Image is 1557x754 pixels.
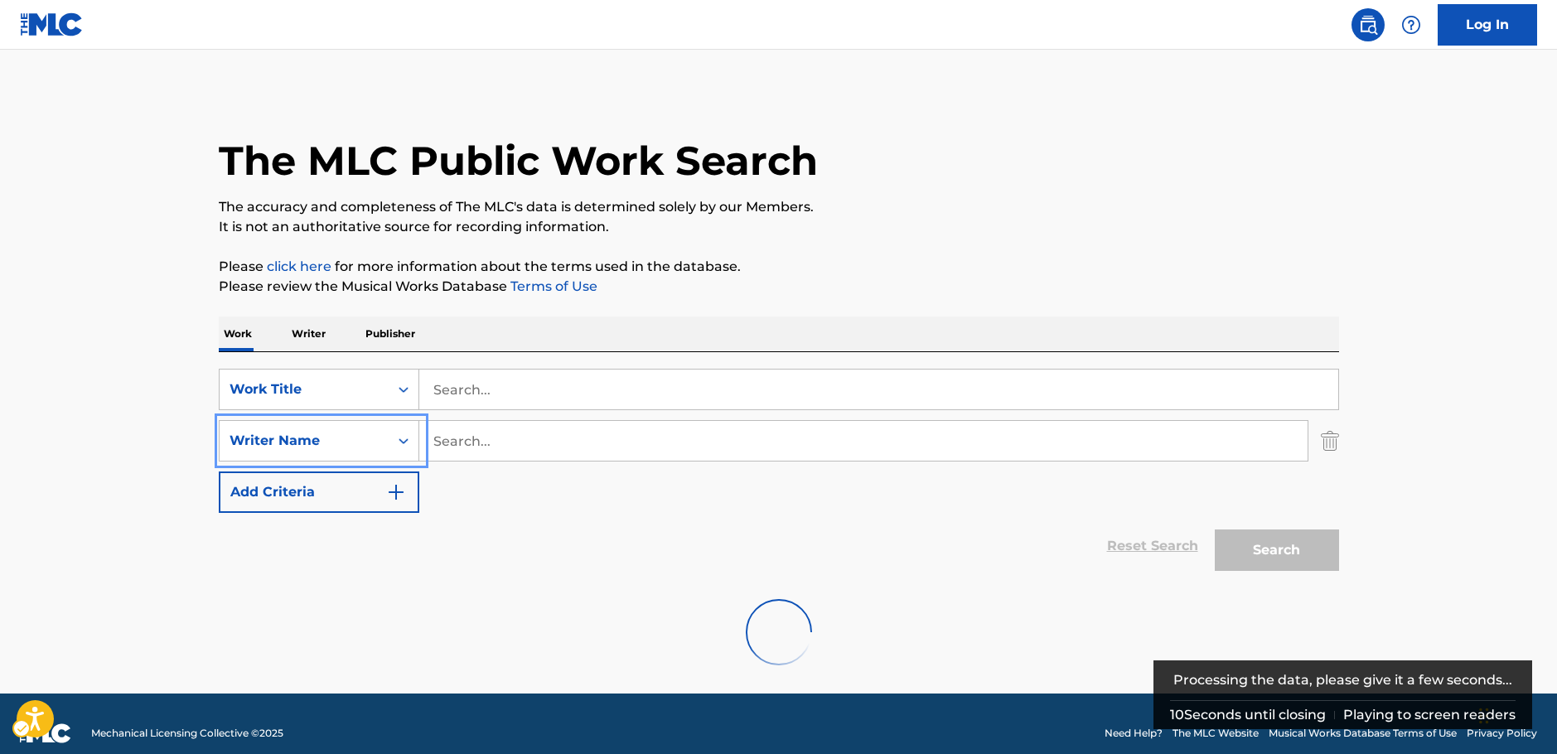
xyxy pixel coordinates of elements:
[1438,4,1537,46] a: Log In
[287,317,331,351] p: Writer
[746,599,812,665] img: preloader
[230,431,379,451] div: Writer Name
[1358,15,1378,35] img: search
[219,217,1339,237] p: It is not an authoritative source for recording information.
[419,370,1338,409] input: Search...
[386,482,406,502] img: 9d2ae6d4665cec9f34b9.svg
[1321,420,1339,462] img: Delete Criterion
[1170,660,1516,700] div: Processing the data, please give it a few seconds...
[389,370,418,409] div: On
[1173,726,1259,741] a: The MLC Website
[267,259,331,274] a: click here
[1105,726,1163,741] a: Need Help?
[360,317,420,351] p: Publisher
[219,197,1339,217] p: The accuracy and completeness of The MLC's data is determined solely by our Members.
[219,471,419,513] button: Add Criteria
[1401,15,1421,35] img: help
[91,726,283,741] span: Mechanical Licensing Collective © 2025
[1170,707,1184,723] span: 10
[230,379,379,399] div: Work Title
[219,369,1339,579] form: Search Form
[219,257,1339,277] p: Please for more information about the terms used in the database.
[20,12,84,36] img: MLC Logo
[507,278,597,294] a: Terms of Use
[219,277,1339,297] p: Please review the Musical Works Database
[219,317,257,351] p: Work
[219,136,818,186] h1: The MLC Public Work Search
[1269,726,1457,741] a: Musical Works Database Terms of Use
[1467,726,1537,741] a: Privacy Policy
[419,421,1308,461] input: Search...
